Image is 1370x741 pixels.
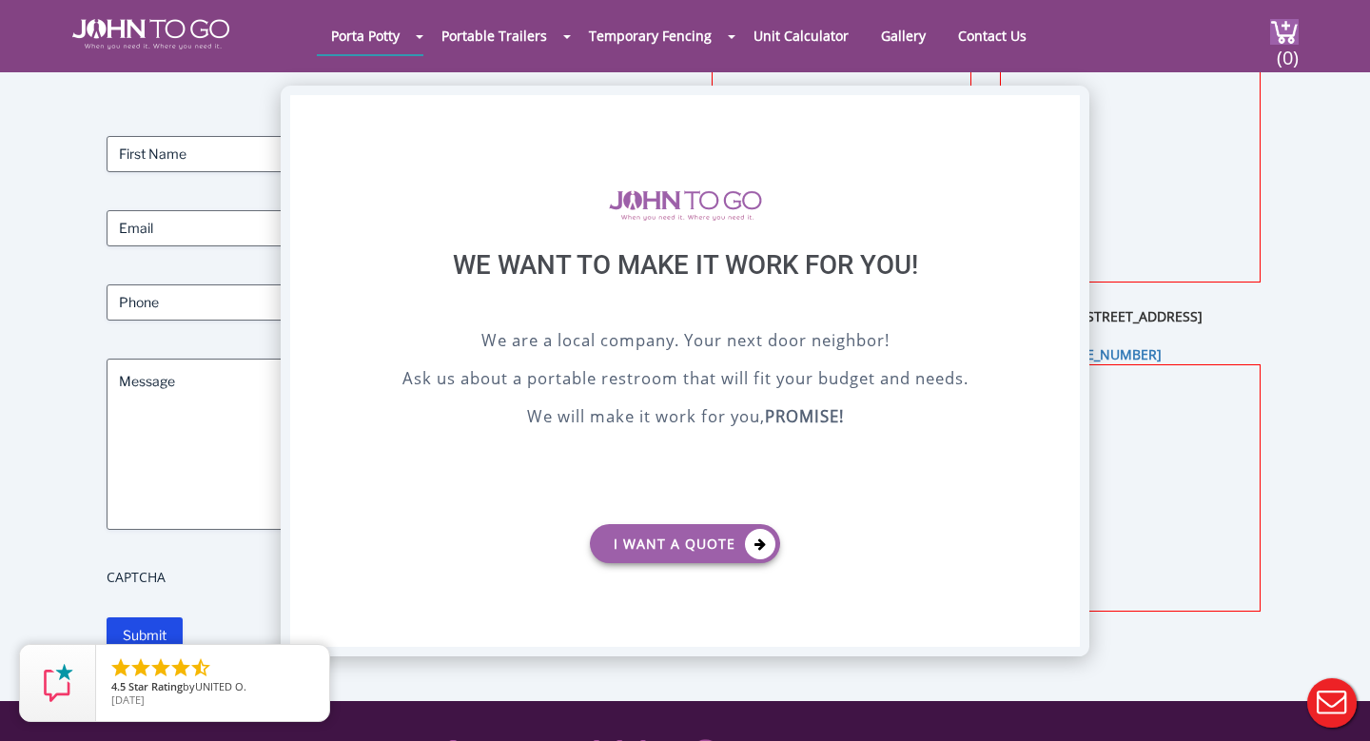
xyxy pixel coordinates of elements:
[338,328,1032,357] p: We are a local company. Your next door neighbor!
[1050,95,1080,127] div: X
[765,405,844,427] b: PROMISE!
[338,366,1032,395] p: Ask us about a portable restroom that will fit your budget and needs.
[128,679,183,693] span: Star Rating
[609,190,762,221] img: logo of viptogo
[129,656,152,679] li: 
[149,656,172,679] li: 
[109,656,132,679] li: 
[590,524,780,563] a: I want a Quote
[338,249,1032,328] div: We want to make it work for you!
[111,681,314,694] span: by
[195,679,246,693] span: UNITED O.
[39,664,77,702] img: Review Rating
[189,656,212,679] li: 
[1294,665,1370,741] button: Live Chat
[111,679,126,693] span: 4.5
[111,692,145,707] span: [DATE]
[338,404,1032,433] p: We will make it work for you,
[169,656,192,679] li: 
